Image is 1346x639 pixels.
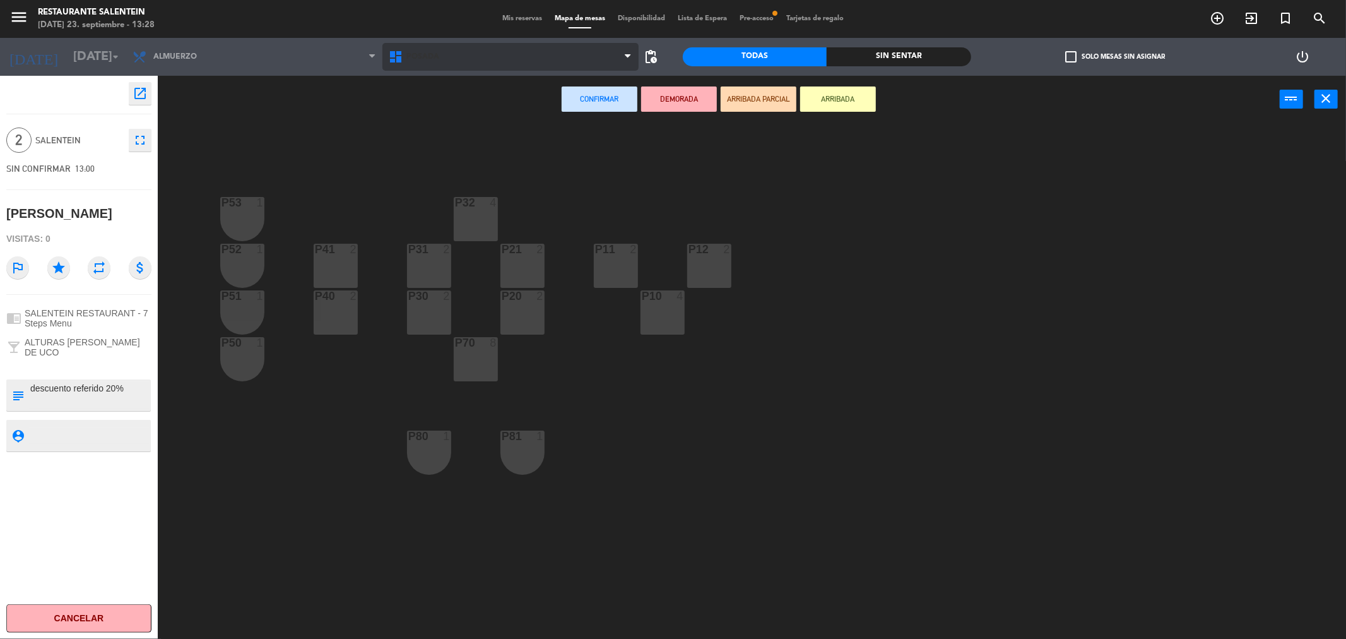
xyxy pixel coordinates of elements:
[6,311,21,326] i: chrome_reader_mode
[256,197,264,208] div: 1
[11,388,25,402] i: subject
[38,6,155,19] div: Restaurante Salentein
[408,244,409,255] div: P31
[133,133,148,148] i: fullscreen
[6,203,112,224] div: [PERSON_NAME]
[350,290,357,302] div: 2
[25,308,151,328] span: SALENTEIN RESTAURANT - 7 Steps Menu
[129,256,151,279] i: attach_money
[443,244,451,255] div: 2
[35,133,122,148] span: Salentein
[455,197,456,208] div: P32
[9,8,28,31] button: menu
[256,244,264,255] div: 1
[455,337,456,349] div: P70
[496,15,548,22] span: Mis reservas
[88,256,110,279] i: repeat
[780,15,850,22] span: Tarjetas de regalo
[315,244,316,255] div: P41
[406,52,439,61] span: Posada
[642,290,642,302] div: P10
[350,244,357,255] div: 2
[1314,90,1338,109] button: close
[75,164,95,174] span: 13:00
[129,129,151,152] button: fullscreen
[1065,51,1077,63] span: check_box_outline_blank
[630,244,637,255] div: 2
[443,431,451,442] div: 1
[1295,49,1310,64] i: power_settings_new
[443,290,451,302] div: 2
[800,87,876,112] button: ARRIBADA
[108,49,123,64] i: arrow_drop_down
[676,290,684,302] div: 4
[47,256,70,279] i: star
[315,290,316,302] div: P40
[129,82,151,105] button: open_in_new
[595,244,596,255] div: P11
[6,228,151,250] div: Visitas: 0
[827,47,971,66] div: Sin sentar
[536,431,544,442] div: 1
[733,15,780,22] span: Pre-acceso
[1065,51,1165,63] label: Solo mesas sin asignar
[723,244,731,255] div: 2
[133,86,148,101] i: open_in_new
[256,337,264,349] div: 1
[1312,11,1327,26] i: search
[1210,11,1225,26] i: add_circle_outline
[721,87,796,112] button: ARRIBADA PARCIAL
[1284,91,1299,106] i: power_input
[490,197,497,208] div: 4
[6,128,32,153] span: 2
[408,290,409,302] div: P30
[256,290,264,302] div: 1
[1278,11,1293,26] i: turned_in_not
[562,87,637,112] button: Confirmar
[771,9,779,17] span: fiber_manual_record
[611,15,671,22] span: Disponibilidad
[1280,90,1303,109] button: power_input
[641,87,717,112] button: DEMORADA
[548,15,611,22] span: Mapa de mesas
[671,15,733,22] span: Lista de Espera
[536,244,544,255] div: 2
[153,52,197,61] span: Almuerzo
[6,256,29,279] i: outlined_flag
[6,340,21,355] i: local_bar
[1244,11,1259,26] i: exit_to_app
[408,431,409,442] div: P80
[9,8,28,27] i: menu
[38,19,155,32] div: [DATE] 23. septiembre - 13:28
[683,47,827,66] div: Todas
[536,290,544,302] div: 2
[6,604,151,633] button: Cancelar
[644,49,659,64] span: pending_actions
[6,164,71,174] span: SIN CONFIRMAR
[490,337,497,349] div: 8
[1319,91,1334,106] i: close
[11,429,25,443] i: person_pin
[25,337,151,357] span: ALTURAS [PERSON_NAME] DE UCO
